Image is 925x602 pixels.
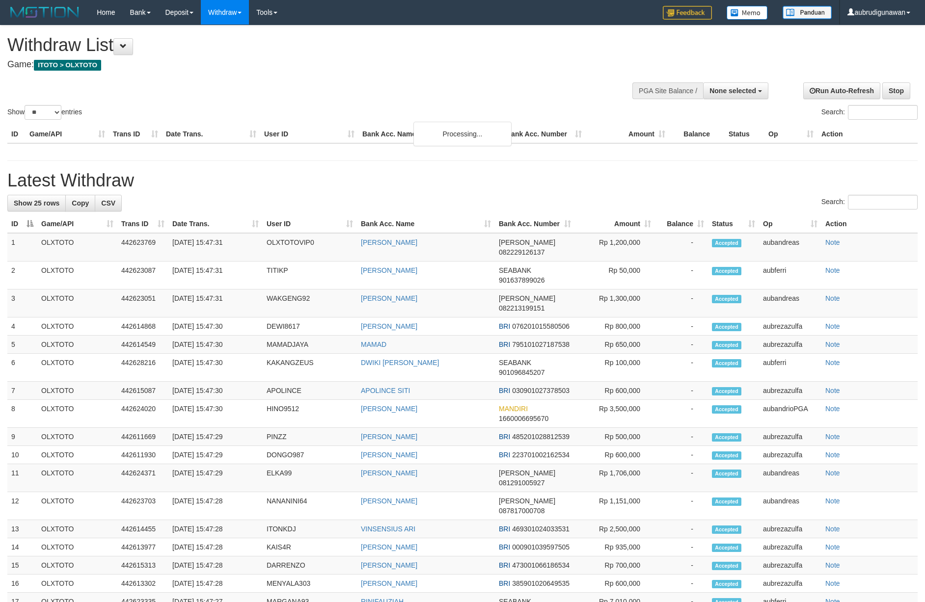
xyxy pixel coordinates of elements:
[263,538,357,556] td: KAIS4R
[575,317,655,336] td: Rp 800,000
[759,428,821,446] td: aubrezazulfa
[759,464,821,492] td: aubandreas
[499,543,510,551] span: BRI
[168,336,263,354] td: [DATE] 15:47:30
[168,464,263,492] td: [DATE] 15:47:29
[655,289,708,317] td: -
[759,400,821,428] td: aubandrioPGA
[37,428,117,446] td: OLXTOTO
[37,382,117,400] td: OLXTOTO
[117,336,168,354] td: 442614549
[358,125,502,143] th: Bank Acc. Name
[575,428,655,446] td: Rp 500,000
[263,382,357,400] td: APOLINCE
[117,215,168,233] th: Trans ID: activate to sort column ascending
[712,387,741,395] span: Accepted
[263,556,357,575] td: DARRENZO
[512,561,570,569] span: Copy 473001066186534 to clipboard
[499,415,548,422] span: Copy 1660006695670 to clipboard
[162,125,260,143] th: Date Trans.
[25,105,61,120] select: Showentries
[655,233,708,262] td: -
[117,575,168,593] td: 442613302
[727,6,768,20] img: Button%20Memo.svg
[7,195,66,211] a: Show 25 rows
[117,400,168,428] td: 442624020
[712,405,741,414] span: Accepted
[65,195,95,211] a: Copy
[37,520,117,538] td: OLXTOTO
[263,336,357,354] td: MAMADJAYA
[7,492,37,520] td: 12
[14,199,59,207] span: Show 25 rows
[117,262,168,289] td: 442623087
[499,238,555,246] span: [PERSON_NAME]
[499,433,510,441] span: BRI
[7,317,37,336] td: 4
[825,451,840,459] a: Note
[117,520,168,538] td: 442614455
[825,266,840,274] a: Note
[499,304,544,312] span: Copy 082213199151 to clipboard
[37,538,117,556] td: OLXTOTO
[512,387,570,394] span: Copy 030901027378503 to clipboard
[263,492,357,520] td: NANANINI64
[37,492,117,520] td: OLXTOTO
[655,538,708,556] td: -
[37,354,117,382] td: OLXTOTO
[825,579,840,587] a: Note
[361,359,439,366] a: DWIKI [PERSON_NAME]
[825,561,840,569] a: Note
[7,336,37,354] td: 5
[168,382,263,400] td: [DATE] 15:47:30
[712,341,741,349] span: Accepted
[37,556,117,575] td: OLXTOTO
[117,289,168,317] td: 442623051
[117,233,168,262] td: 442623769
[168,317,263,336] td: [DATE] 15:47:30
[263,289,357,317] td: WAKGENG92
[168,492,263,520] td: [DATE] 15:47:28
[101,199,115,207] span: CSV
[825,359,840,366] a: Note
[26,125,109,143] th: Game/API
[263,317,357,336] td: DEWI8617
[499,469,555,477] span: [PERSON_NAME]
[512,433,570,441] span: Copy 485201028812539 to clipboard
[263,464,357,492] td: ELKA99
[712,544,741,552] span: Accepted
[7,289,37,317] td: 3
[263,446,357,464] td: DONGO987
[7,556,37,575] td: 15
[357,215,495,233] th: Bank Acc. Name: activate to sort column ascending
[499,368,544,376] span: Copy 901096845207 to clipboard
[821,105,918,120] label: Search:
[499,579,510,587] span: BRI
[7,354,37,382] td: 6
[669,125,725,143] th: Balance
[117,556,168,575] td: 442615313
[848,105,918,120] input: Search:
[712,433,741,442] span: Accepted
[117,464,168,492] td: 442624371
[361,387,410,394] a: APOLINCE SITI
[117,354,168,382] td: 442628216
[7,538,37,556] td: 14
[825,294,840,302] a: Note
[7,60,607,70] h4: Game:
[361,266,417,274] a: [PERSON_NAME]
[586,125,669,143] th: Amount
[712,525,741,534] span: Accepted
[575,215,655,233] th: Amount: activate to sort column ascending
[117,492,168,520] td: 442623703
[825,322,840,330] a: Note
[117,446,168,464] td: 442611930
[263,215,357,233] th: User ID: activate to sort column ascending
[703,82,768,99] button: None selected
[759,233,821,262] td: aubandreas
[759,538,821,556] td: aubrezazulfa
[109,125,162,143] th: Trans ID
[37,464,117,492] td: OLXTOTO
[759,520,821,538] td: aubrezazulfa
[263,233,357,262] td: OLXTOTOVIP0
